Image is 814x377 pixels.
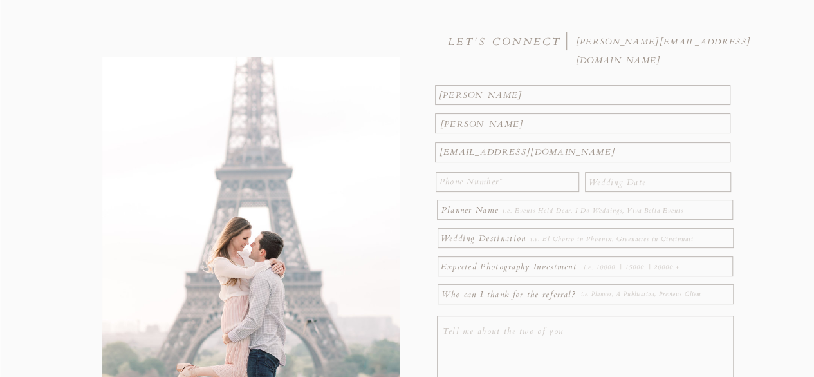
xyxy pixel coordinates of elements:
a: [PERSON_NAME][EMAIL_ADDRESS][DOMAIN_NAME] [576,33,755,44]
p: Who can I thank for the referral? [441,285,580,301]
p: Expected Photography Investment [441,258,582,272]
p: Planner Name [441,201,502,220]
h3: LET'S CONNECT [448,33,566,46]
p: Wedding Destination [441,229,526,244]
